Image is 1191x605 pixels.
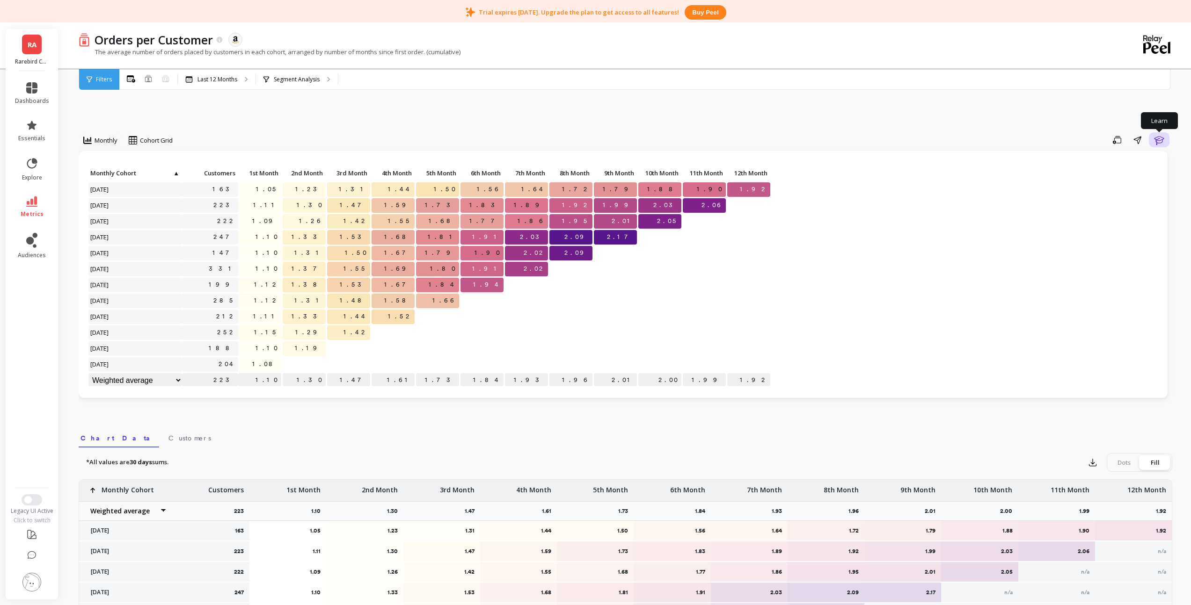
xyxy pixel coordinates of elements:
a: 147 [211,246,238,260]
span: 3rd Month [329,169,367,177]
span: 1.29 [293,325,326,339]
p: 3rd Month [327,166,370,180]
p: 1.86 [717,568,782,576]
p: 1.92 [1156,507,1172,515]
button: Switch to New UI [22,494,42,505]
p: 2.09 [794,589,859,596]
span: [DATE] [88,325,111,339]
p: 1.23 [332,527,397,534]
p: Trial expires [DATE]. Upgrade the plan to get access to all features! [479,8,679,16]
span: 6th Month [462,169,501,177]
span: 9th Month [596,169,634,177]
p: 1.83 [640,547,705,555]
span: n/a [1081,569,1089,575]
p: 1.73 [416,373,459,387]
p: 1.95 [794,568,859,576]
p: Monthly Cohort [88,166,182,180]
span: 1.95 [560,214,592,228]
p: [DATE] [85,589,167,596]
div: Dots [1109,455,1140,470]
p: 1.09 [256,568,321,576]
span: 1.83 [468,198,504,212]
p: 222 [234,568,244,576]
span: 1.68 [382,230,415,244]
p: 1.92 [727,373,770,387]
img: profile picture [22,573,41,591]
span: 1.90 [695,182,726,196]
div: Toggle SortBy [593,166,638,181]
span: 1.48 [338,294,370,308]
span: n/a [1158,548,1166,555]
a: 252 [215,325,238,339]
span: 5th Month [418,169,456,177]
p: 1.93 [772,507,788,515]
p: 1.47 [409,547,475,555]
div: Toggle SortBy [504,166,549,181]
span: 1.26 [297,214,326,228]
div: Toggle SortBy [416,166,460,181]
span: 1.15 [252,325,281,339]
p: 3rd Month [440,480,475,495]
p: 1.90 [1024,527,1089,534]
span: metrics [21,210,44,218]
p: Last 12 Months [197,76,237,83]
p: 1.55 [486,568,551,576]
span: 1.38 [290,278,326,292]
span: 7th Month [507,169,545,177]
span: 1.80 [428,262,459,276]
span: 1.11 [251,310,281,324]
p: 223 [234,547,244,555]
p: 6th Month [460,166,504,180]
span: 1.55 [342,262,370,276]
span: 1.67 [382,278,415,292]
span: 1.50 [432,182,459,196]
p: Rarebird Coffee - Amazon [15,58,49,65]
p: 1.42 [409,568,475,576]
span: 8th Month [551,169,590,177]
span: [DATE] [88,230,111,244]
span: 1.89 [512,198,548,212]
span: 2.02 [522,262,548,276]
span: [DATE] [88,278,111,292]
p: 7th Month [505,166,548,180]
span: dashboards [15,97,49,105]
span: 1.44 [342,310,370,324]
span: 1.94 [471,278,504,292]
span: 1.81 [426,230,459,244]
span: 1.31 [292,294,326,308]
div: Toggle SortBy [88,166,132,181]
p: 2.17 [870,589,935,596]
span: 1.59 [382,198,415,212]
p: 7th Month [747,480,782,495]
span: 2nd Month [285,169,323,177]
p: [DATE] [85,568,167,576]
span: 1.79 [423,246,459,260]
span: 1.55 [386,214,415,228]
span: [DATE] [88,341,111,355]
span: n/a [1081,589,1089,596]
p: 1.44 [486,527,551,534]
p: 1.92 [794,547,859,555]
span: 1st Month [240,169,278,177]
p: 1.47 [327,373,370,387]
span: 1.10 [254,246,281,260]
span: 1.05 [254,182,281,196]
p: 6th Month [670,480,705,495]
span: audiences [18,252,46,259]
span: 1.23 [293,182,326,196]
span: 1.72 [560,182,592,196]
span: ▲ [172,169,179,177]
a: 204 [217,357,238,371]
p: *All values are sums. [86,458,168,467]
p: 1.68 [563,568,628,576]
p: 2.03 [947,547,1012,555]
p: 1.59 [486,547,551,555]
p: 10th Month [638,166,681,180]
span: n/a [1158,569,1166,575]
p: 1.73 [618,507,634,515]
p: 1st Month [238,166,281,180]
span: [DATE] [88,310,111,324]
span: RA [28,39,37,50]
span: 1.66 [431,294,459,308]
p: 1.53 [409,589,475,596]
